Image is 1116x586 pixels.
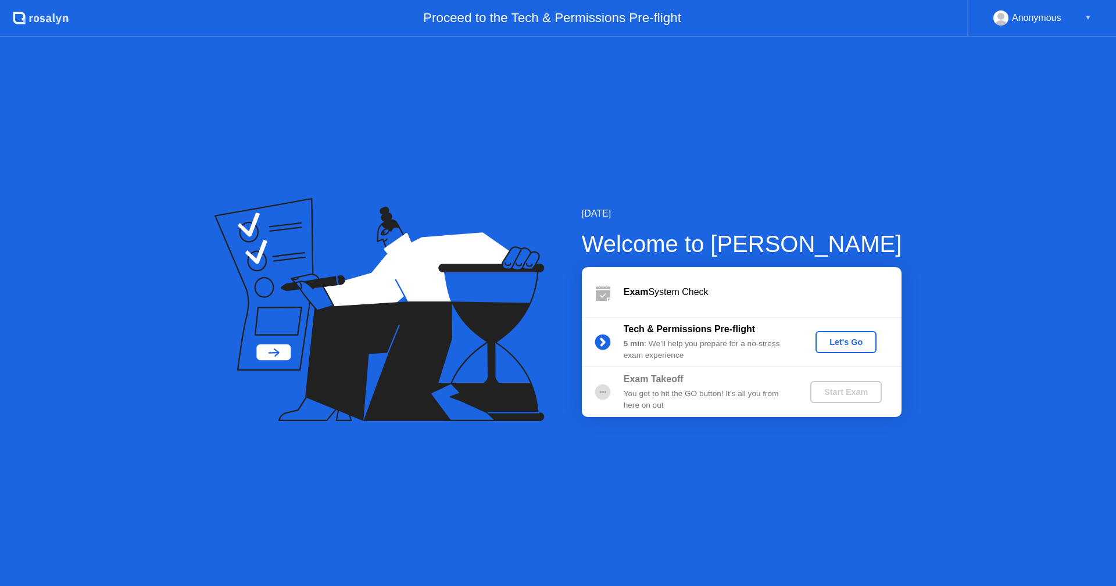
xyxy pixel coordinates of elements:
b: Tech & Permissions Pre-flight [624,324,755,334]
b: Exam Takeoff [624,374,684,384]
button: Let's Go [815,331,877,353]
div: [DATE] [582,207,902,221]
div: Let's Go [820,337,872,347]
div: Anonymous [1012,10,1061,26]
div: Welcome to [PERSON_NAME] [582,227,902,261]
div: You get to hit the GO button! It’s all you from here on out [624,388,791,412]
b: 5 min [624,339,645,348]
b: Exam [624,287,649,297]
div: : We’ll help you prepare for a no-stress exam experience [624,338,791,362]
div: ▼ [1085,10,1091,26]
div: System Check [624,285,902,299]
div: Start Exam [815,387,877,397]
button: Start Exam [810,381,882,403]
